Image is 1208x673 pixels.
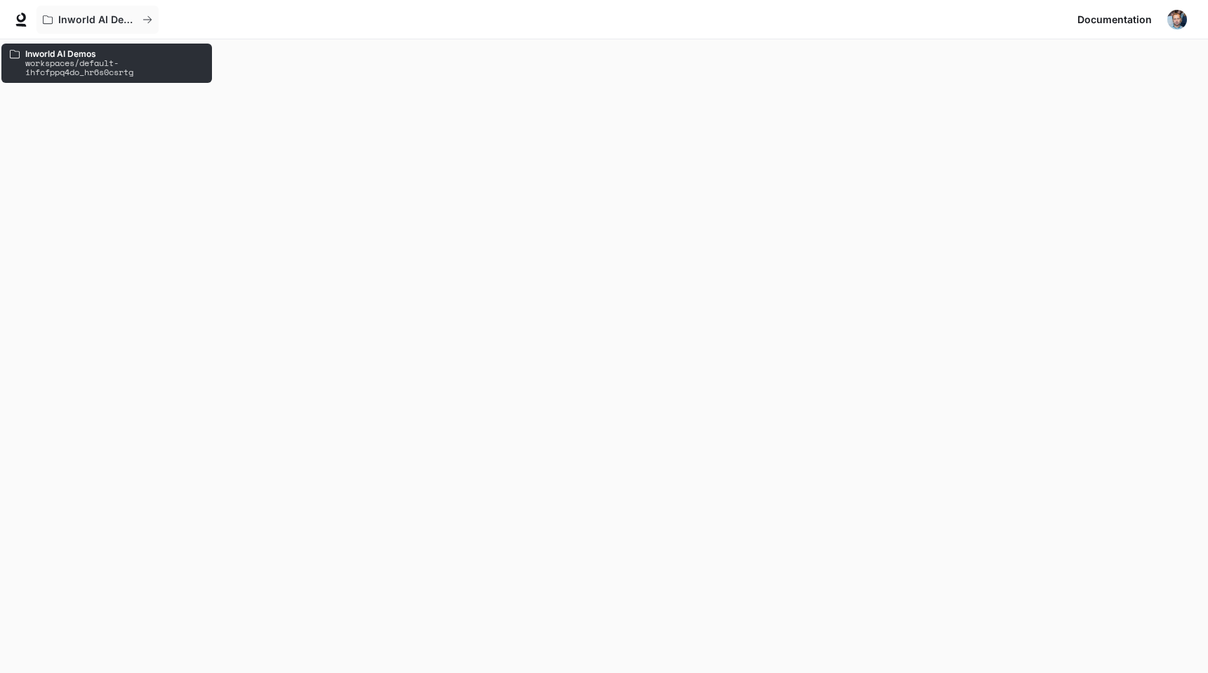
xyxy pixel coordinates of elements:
[25,49,204,58] p: Inworld AI Demos
[36,6,159,34] button: All workspaces
[58,14,137,26] p: Inworld AI Demos
[25,58,204,77] p: workspaces/default-ihfcfppq4do_hr6s0csrtg
[1077,11,1152,29] span: Documentation
[1072,6,1157,34] a: Documentation
[1163,6,1191,34] button: User avatar
[1167,10,1187,30] img: User avatar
